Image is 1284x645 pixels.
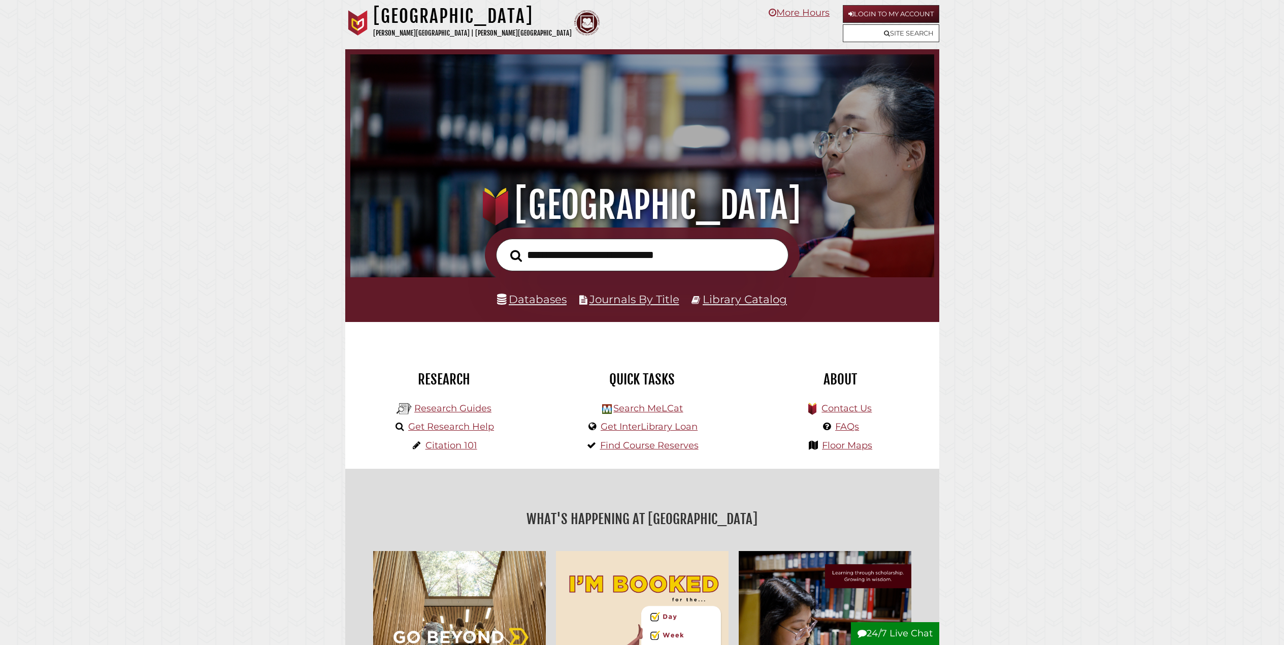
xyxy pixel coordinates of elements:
[373,27,572,39] p: [PERSON_NAME][GEOGRAPHIC_DATA] | [PERSON_NAME][GEOGRAPHIC_DATA]
[397,401,412,416] img: Hekman Library Logo
[835,421,859,432] a: FAQs
[769,7,830,18] a: More Hours
[353,371,536,388] h2: Research
[602,404,612,414] img: Hekman Library Logo
[408,421,494,432] a: Get Research Help
[373,5,572,27] h1: [GEOGRAPHIC_DATA]
[497,293,567,306] a: Databases
[613,403,683,414] a: Search MeLCat
[601,421,698,432] a: Get InterLibrary Loan
[589,293,679,306] a: Journals By Title
[369,183,914,228] h1: [GEOGRAPHIC_DATA]
[843,5,939,23] a: Login to My Account
[821,403,872,414] a: Contact Us
[414,403,491,414] a: Research Guides
[505,247,527,265] button: Search
[822,440,872,451] a: Floor Maps
[749,371,932,388] h2: About
[574,10,600,36] img: Calvin Theological Seminary
[843,24,939,42] a: Site Search
[600,440,699,451] a: Find Course Reserves
[510,249,522,262] i: Search
[425,440,477,451] a: Citation 101
[551,371,734,388] h2: Quick Tasks
[703,293,787,306] a: Library Catalog
[345,10,371,36] img: Calvin University
[353,507,932,531] h2: What's Happening at [GEOGRAPHIC_DATA]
